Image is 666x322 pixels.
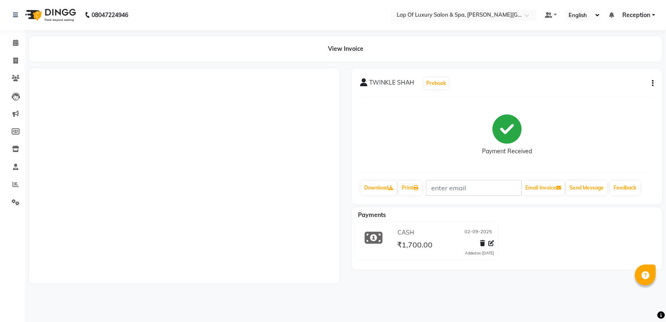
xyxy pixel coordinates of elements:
[92,3,128,27] b: 08047224946
[358,211,386,219] span: Payments
[610,181,640,195] a: Feedback
[29,36,662,62] div: View Invoice
[361,181,397,195] a: Download
[369,78,414,90] span: TWINKLE SHAH
[424,77,448,89] button: Prebook
[482,147,532,156] div: Payment Received
[21,3,78,27] img: logo
[631,289,658,314] iframe: chat widget
[622,11,650,20] span: Reception
[397,240,432,252] span: ₹1,700.00
[398,228,414,237] span: CASH
[398,181,422,195] a: Print
[465,228,492,237] span: 02-09-2025
[426,180,522,196] input: enter email
[522,181,564,195] button: Email Invoice
[465,250,494,256] div: Added on [DATE]
[566,181,607,195] button: Send Message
